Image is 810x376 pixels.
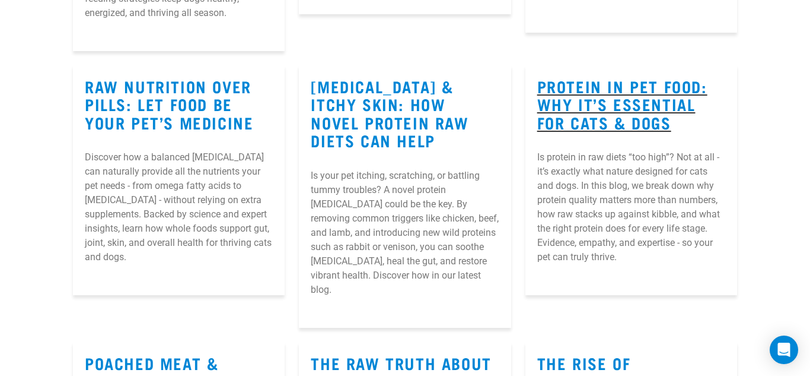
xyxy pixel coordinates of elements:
[85,77,273,132] a: Raw Nutrition Over Pills: Let Food Be Your Pet’s Medicine
[85,150,273,264] p: Discover how a balanced [MEDICAL_DATA] can naturally provide all the nutrients your pet needs - f...
[311,169,499,297] p: Is your pet itching, scratching, or battling tummy troubles? A novel protein [MEDICAL_DATA] could...
[770,336,798,364] div: Open Intercom Messenger
[537,77,725,132] a: Protein in Pet Food: Why It’s Essential for Cats & Dogs
[537,150,725,264] p: Is protein in raw diets “too high”? Not at all - it’s exactly what nature designed for cats and d...
[311,77,499,150] a: [MEDICAL_DATA] & Itchy Skin: How Novel Protein Raw Diets Can Help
